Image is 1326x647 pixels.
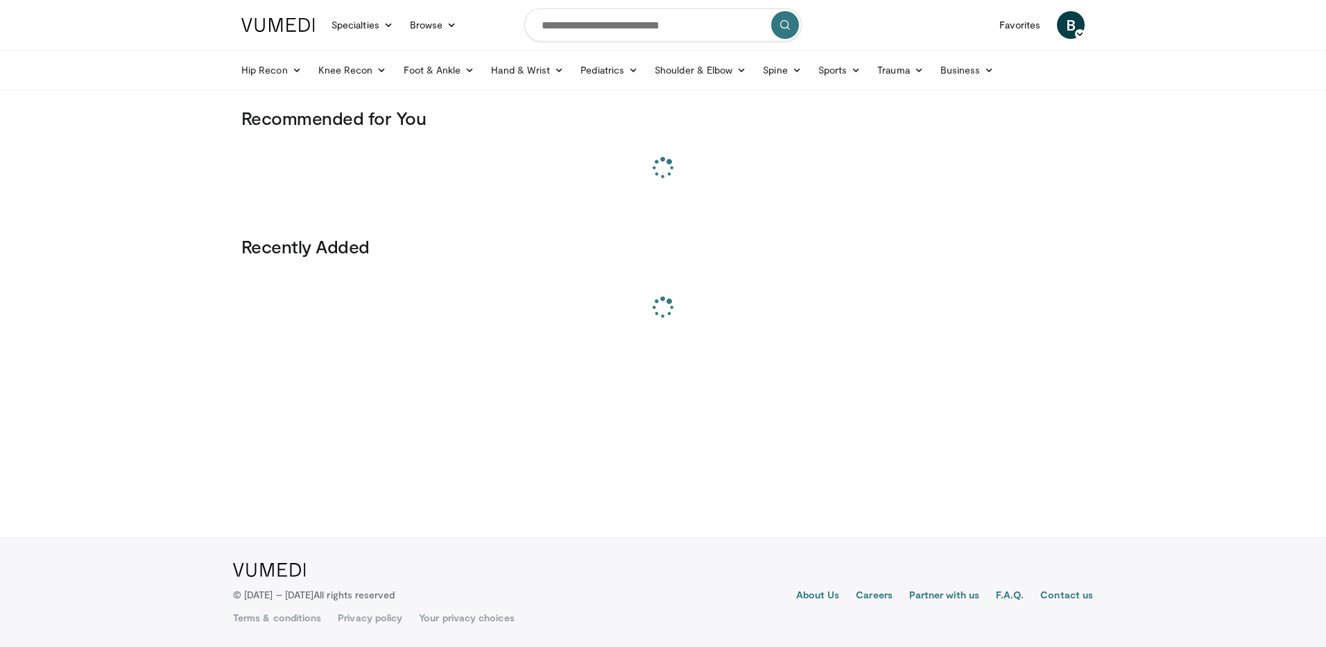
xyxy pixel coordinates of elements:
a: Browse [402,11,465,39]
a: Knee Recon [310,56,395,84]
a: Spine [755,56,809,84]
a: Favorites [991,11,1049,39]
a: Contact us [1040,588,1093,605]
a: B [1057,11,1085,39]
a: About Us [796,588,840,605]
a: Hip Recon [233,56,310,84]
a: Foot & Ankle [395,56,483,84]
a: Hand & Wrist [483,56,572,84]
img: VuMedi Logo [233,563,306,577]
h3: Recently Added [241,235,1085,258]
a: Privacy policy [338,611,402,625]
h3: Recommended for You [241,107,1085,129]
a: Careers [856,588,893,605]
a: Pediatrics [572,56,646,84]
a: Sports [810,56,870,84]
img: VuMedi Logo [241,18,315,32]
a: Trauma [869,56,932,84]
a: Your privacy choices [419,611,514,625]
a: Terms & conditions [233,611,321,625]
a: Partner with us [909,588,979,605]
a: Shoulder & Elbow [646,56,755,84]
a: F.A.Q. [996,588,1024,605]
p: © [DATE] – [DATE] [233,588,395,602]
input: Search topics, interventions [524,8,802,42]
span: All rights reserved [313,589,395,600]
a: Specialties [323,11,402,39]
a: Business [932,56,1003,84]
